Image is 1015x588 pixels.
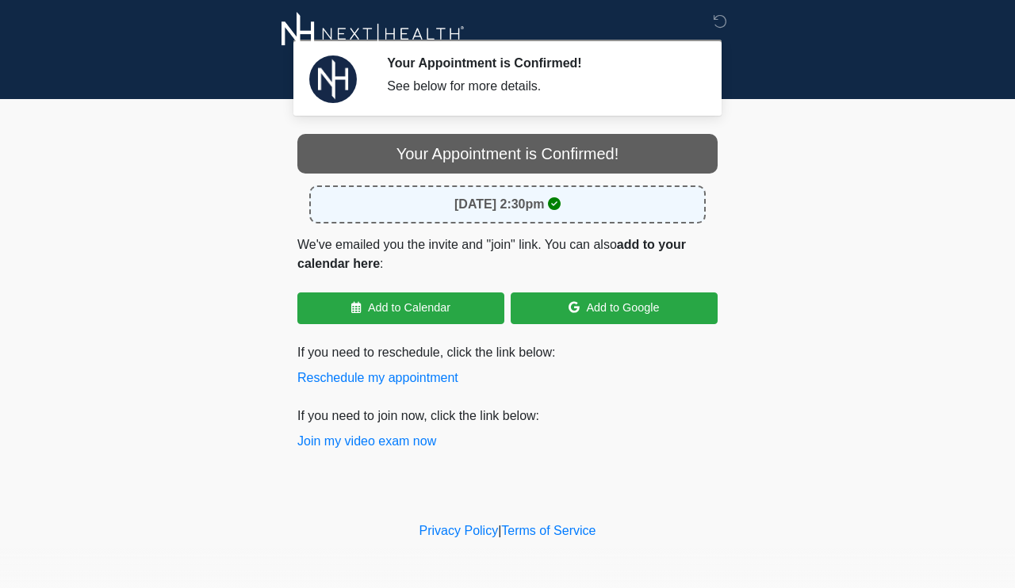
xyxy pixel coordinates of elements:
[297,292,504,324] a: Add to Calendar
[309,55,357,103] img: Agent Avatar
[297,343,718,388] p: If you need to reschedule, click the link below:
[297,368,458,388] button: Reschedule my appointment
[297,432,436,451] button: Join my video exam now
[297,235,718,273] p: We've emailed you the invite and "join" link. You can also :
[498,524,501,537] a: |
[297,134,718,174] div: Your Appointment is Confirmed!
[454,197,545,211] strong: [DATE] 2:30pm
[419,524,499,537] a: Privacy Policy
[297,407,718,451] p: If you need to join now, click the link below:
[387,77,694,96] div: See below for more details.
[511,292,718,324] a: Add to Google
[282,12,465,55] img: Next-Health Logo
[501,524,596,537] a: Terms of Service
